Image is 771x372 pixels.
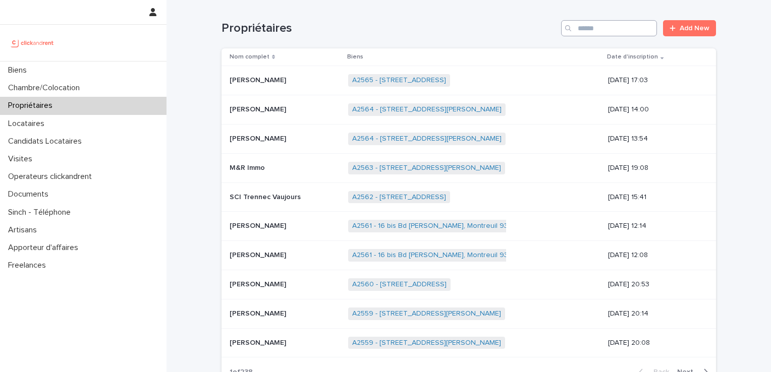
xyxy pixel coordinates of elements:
[230,51,269,63] p: Nom complet
[607,51,658,63] p: Date d'inscription
[222,182,716,212] tr: SCI Trennec VaujoursSCI Trennec Vaujours A2562 - [STREET_ADDRESS] [DATE] 15:41
[222,124,716,153] tr: [PERSON_NAME][PERSON_NAME] A2564 - [STREET_ADDRESS][PERSON_NAME] [DATE] 13:54
[608,105,700,114] p: [DATE] 14:00
[4,261,54,270] p: Freelances
[352,135,502,143] a: A2564 - [STREET_ADDRESS][PERSON_NAME]
[561,20,657,36] input: Search
[230,103,288,114] p: [PERSON_NAME]
[608,280,700,289] p: [DATE] 20:53
[4,119,52,129] p: Locataires
[608,193,700,202] p: [DATE] 15:41
[608,222,700,230] p: [DATE] 12:14
[222,241,716,270] tr: [PERSON_NAME][PERSON_NAME] A2561 - 16 bis Bd [PERSON_NAME], Montreuil 93100 [DATE] 12:08
[352,280,447,289] a: A2560 - [STREET_ADDRESS]
[352,193,446,202] a: A2562 - [STREET_ADDRESS]
[230,74,288,85] p: [PERSON_NAME]
[8,33,57,53] img: UCB0brd3T0yccxBKYDjQ
[222,212,716,241] tr: [PERSON_NAME][PERSON_NAME] A2561 - 16 bis Bd [PERSON_NAME], Montreuil 93100 [DATE] 12:14
[230,307,288,318] p: [PERSON_NAME]
[222,270,716,299] tr: [PERSON_NAME][PERSON_NAME] A2560 - [STREET_ADDRESS] [DATE] 20:53
[230,278,288,289] p: [PERSON_NAME]
[608,135,700,143] p: [DATE] 13:54
[347,51,363,63] p: Biens
[608,309,700,318] p: [DATE] 20:14
[230,249,288,260] p: [PERSON_NAME]
[222,153,716,182] tr: M&R ImmoM&R Immo A2563 - [STREET_ADDRESS][PERSON_NAME] [DATE] 19:08
[230,162,267,172] p: M&R Immo
[230,133,288,143] p: [PERSON_NAME]
[4,243,86,253] p: Apporteur d'affaires
[4,208,79,217] p: Sinch - Téléphone
[4,154,40,164] p: Visites
[608,339,700,347] p: [DATE] 20:08
[4,172,100,181] p: Operateurs clickandrent
[230,220,288,230] p: [PERSON_NAME]
[352,76,446,85] a: A2565 - [STREET_ADDRESS]
[4,66,35,75] p: Biens
[608,76,700,85] p: [DATE] 17:03
[4,101,61,110] p: Propriétaires
[4,137,90,146] p: Candidats Locataires
[230,337,288,347] p: [PERSON_NAME]
[352,251,520,260] a: A2561 - 16 bis Bd [PERSON_NAME], Montreuil 93100
[352,164,501,172] a: A2563 - [STREET_ADDRESS][PERSON_NAME]
[608,251,700,260] p: [DATE] 12:08
[222,21,557,36] h1: Propriétaires
[4,83,88,93] p: Chambre/Colocation
[352,222,520,230] a: A2561 - 16 bis Bd [PERSON_NAME], Montreuil 93100
[663,20,716,36] a: Add New
[352,309,501,318] a: A2559 - [STREET_ADDRESS][PERSON_NAME]
[608,164,700,172] p: [DATE] 19:08
[222,328,716,357] tr: [PERSON_NAME][PERSON_NAME] A2559 - [STREET_ADDRESS][PERSON_NAME] [DATE] 20:08
[4,225,45,235] p: Artisans
[230,191,303,202] p: SCI Trennec Vaujours
[352,105,502,114] a: A2564 - [STREET_ADDRESS][PERSON_NAME]
[352,339,501,347] a: A2559 - [STREET_ADDRESS][PERSON_NAME]
[222,299,716,328] tr: [PERSON_NAME][PERSON_NAME] A2559 - [STREET_ADDRESS][PERSON_NAME] [DATE] 20:14
[680,25,709,32] span: Add New
[4,190,57,199] p: Documents
[222,95,716,125] tr: [PERSON_NAME][PERSON_NAME] A2564 - [STREET_ADDRESS][PERSON_NAME] [DATE] 14:00
[222,66,716,95] tr: [PERSON_NAME][PERSON_NAME] A2565 - [STREET_ADDRESS] [DATE] 17:03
